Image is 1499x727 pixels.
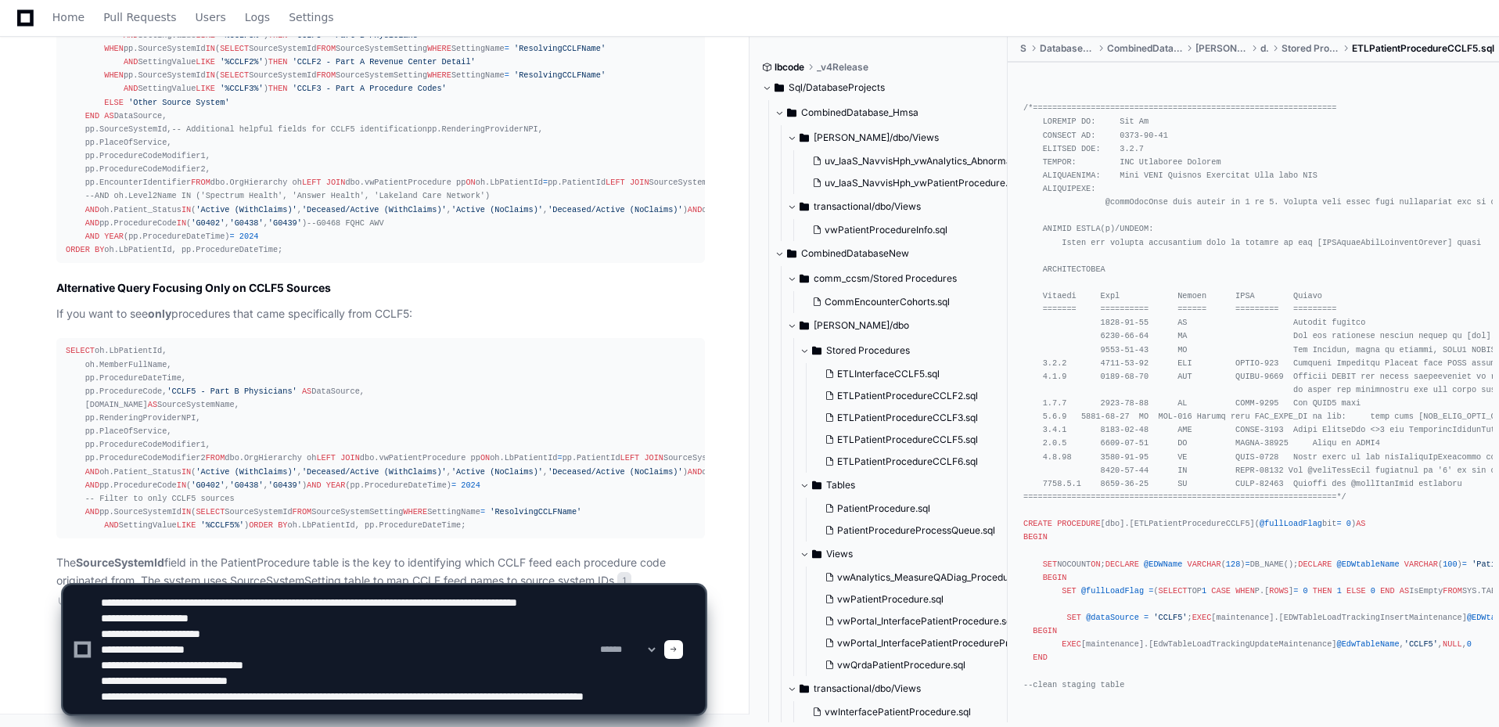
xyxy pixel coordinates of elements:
span: THEN [268,57,288,67]
span: 2024 [461,480,480,490]
button: ETLPatientProcedureCCLF5.sql [818,429,1024,451]
span: lbcode [775,61,804,74]
span: DatabaseProjects [1040,42,1095,55]
span: YEAR [326,480,346,490]
span: BY [95,245,104,254]
span: IN [182,205,191,214]
span: ON [466,178,475,187]
span: '%CCLF5%' [201,520,244,530]
span: SELECT [220,44,249,53]
span: IN [206,70,215,80]
p: The field in the PatientProcedure table is the key to identifying which CCLF feed each procedure ... [56,554,705,590]
svg: Directory [775,78,784,97]
span: FROM [191,178,210,187]
span: AND [85,507,99,516]
span: LIKE [196,84,215,93]
span: ETLPatientProcedureCCLF3.sql [837,412,978,424]
span: ORDER [249,520,273,530]
span: 0 [1346,519,1351,528]
span: Tables [826,479,855,491]
span: = [230,232,235,241]
button: vwPatientProcedureInfo.sql [806,219,1012,241]
span: 'Active (NoClaims)' [451,205,543,214]
button: ETLPatientProcedureCCLF3.sql [818,407,1024,429]
span: '%CCLF5%' [220,31,263,40]
span: = [557,453,562,462]
p: If you want to see procedures that came specifically from CCLF5: [56,305,705,323]
span: comm_ccsm/Stored Procedures [814,272,957,285]
span: 'G0438' [230,480,264,490]
svg: Directory [800,128,809,147]
span: 'Deceased/Active (NoClaims)' [548,205,683,214]
button: ETLPatientProcedureCCLF6.sql [818,451,1024,473]
button: ETLInterfaceCCLF5.sql [818,363,1024,385]
span: 'CCLF5 - Part B Physicians' [293,31,422,40]
span: LEFT [302,178,322,187]
span: Pull Requests [103,13,176,22]
span: SELECT [66,346,95,355]
span: 'Deceased/Active (NoClaims)' [548,467,683,477]
span: AND [124,57,138,67]
button: Sql/DatabaseProjects [762,75,996,100]
button: Views [800,542,1033,567]
span: Logs [245,13,270,22]
span: 'Deceased/Active (WithClaims)' [302,467,447,477]
span: = [543,178,548,187]
span: FROM [293,507,312,516]
span: ON [480,453,490,462]
span: uv_IaaS_NavvisHph_vwPatientProcedure.sql [825,177,1020,189]
span: 'ResolvingCCLFName' [514,70,606,80]
button: ETLPatientProcedureCCLF2.sql [818,385,1024,407]
span: JOIN [340,453,360,462]
span: AND [688,467,702,477]
button: [PERSON_NAME]/dbo/Views [787,125,1021,150]
span: [PERSON_NAME]/dbo [814,319,909,332]
span: WHERE [403,507,427,516]
span: IN [177,480,186,490]
span: AND [85,232,99,241]
span: dbo [1260,42,1269,55]
span: WHEN [104,70,124,80]
span: BEGIN [1023,532,1048,542]
span: ETLPatientProcedureCCLF6.sql [837,455,978,468]
span: 'CCLF2 - Part A Revenue Center Detail' [293,57,476,67]
strong: SourceSystemId [76,556,164,569]
span: 'Deceased/Active (WithClaims)' [302,205,447,214]
span: LEFT [316,453,336,462]
span: 'Active (NoClaims)' [451,467,543,477]
span: AND [124,84,138,93]
span: 'Active (WithClaims)' [196,467,297,477]
span: FROM [206,453,225,462]
span: THEN [268,31,288,40]
span: JOIN [644,453,663,462]
span: LIKE [196,57,215,67]
div: oh.LbPatientId, oh.MemberFullName, pp.ProcedureDateTime, pp.ProcedureCode, DataSource, [DOMAIN_NA... [66,344,696,532]
span: END [85,111,99,121]
span: AND [124,31,138,40]
span: --AND oh.Level2Name IN ('Spectrum Health', 'Answer Health', 'Lakeland Care Network') [85,191,490,200]
span: AND [104,520,118,530]
span: ETLInterfaceCCLF5.sql [837,368,940,380]
button: uv_IaaS_NavvisHph_vwAnalytics_Abnormal_Procedure.sql [806,150,1024,172]
span: AS [302,387,311,396]
span: Views [826,548,853,560]
span: SELECT [220,70,249,80]
span: AS [1356,519,1365,528]
span: transactional/dbo/Views [814,200,921,213]
span: --G0468 FQHC AWV [307,218,384,228]
span: CombinedDatabaseNew [1107,42,1183,55]
span: Users [196,13,226,22]
button: CombinedDatabaseNew [775,241,1008,266]
span: Home [52,13,84,22]
span: [PERSON_NAME] [1195,42,1249,55]
span: = [505,44,509,53]
span: 'CCLF3 - Part A Procedure Codes' [293,84,447,93]
span: 'ResolvingCCLFName' [490,507,581,516]
strong: only [148,307,171,320]
span: FROM [316,70,336,80]
span: _v4Release [817,61,868,74]
button: CombinedDatabase_Hmsa [775,100,1008,125]
span: -- Filter to only CCLF5 sources [85,494,235,503]
span: AS [148,400,157,409]
span: WHEN [104,44,124,53]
